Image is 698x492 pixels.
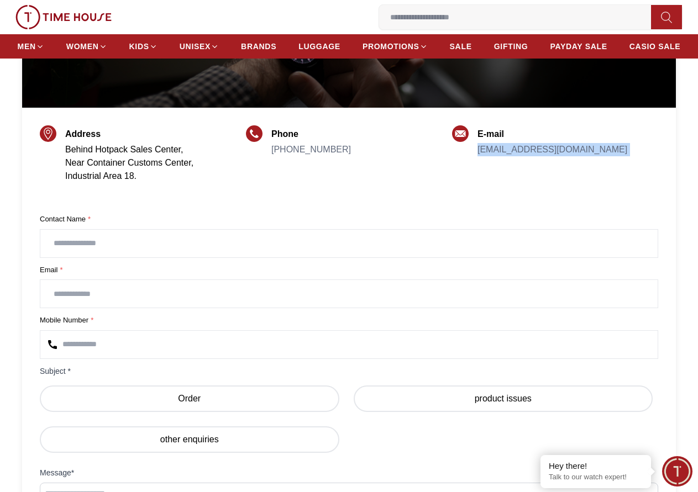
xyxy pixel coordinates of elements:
[450,41,472,52] span: SALE
[450,36,472,56] a: SALE
[549,461,643,472] div: Hey there!
[65,143,193,156] p: Behind Hotpack Sales Center,
[629,41,681,52] span: CASIO SALE
[65,156,193,170] p: Near Container Customs Center,
[40,214,658,225] label: Contact Name
[15,5,112,29] img: ...
[629,36,681,56] a: CASIO SALE
[241,41,276,52] span: BRANDS
[477,128,627,141] h5: E-mail
[550,36,607,56] a: PAYDAY SALE
[180,41,211,52] span: UNISEX
[477,145,627,154] a: [EMAIL_ADDRESS][DOMAIN_NAME]
[18,36,44,56] a: MEN
[271,128,351,141] h5: Phone
[662,456,692,486] div: Chat Widget
[363,36,428,56] a: PROMOTIONS
[271,145,351,154] a: [PHONE_NUMBER]
[40,467,658,478] label: Message *
[66,36,107,56] a: WOMEN
[180,36,219,56] a: UNISEX
[354,385,653,412] label: product issues
[298,36,340,56] a: LUGGAGE
[363,41,419,52] span: PROMOTIONS
[18,41,36,52] span: MEN
[494,41,528,52] span: GIFTING
[494,36,528,56] a: GIFTING
[40,426,339,453] label: other enquiries
[40,366,658,377] label: Subject *
[66,41,99,52] span: WOMEN
[40,264,658,276] label: Email
[550,41,607,52] span: PAYDAY SALE
[241,36,276,56] a: BRANDS
[129,36,158,56] a: KIDS
[40,315,658,326] label: Mobile Number
[549,473,643,482] p: Talk to our watch expert!
[65,128,193,141] h5: Address
[65,170,193,183] p: Industrial Area 18.
[298,41,340,52] span: LUGGAGE
[129,41,149,52] span: KIDS
[40,385,339,412] label: Order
